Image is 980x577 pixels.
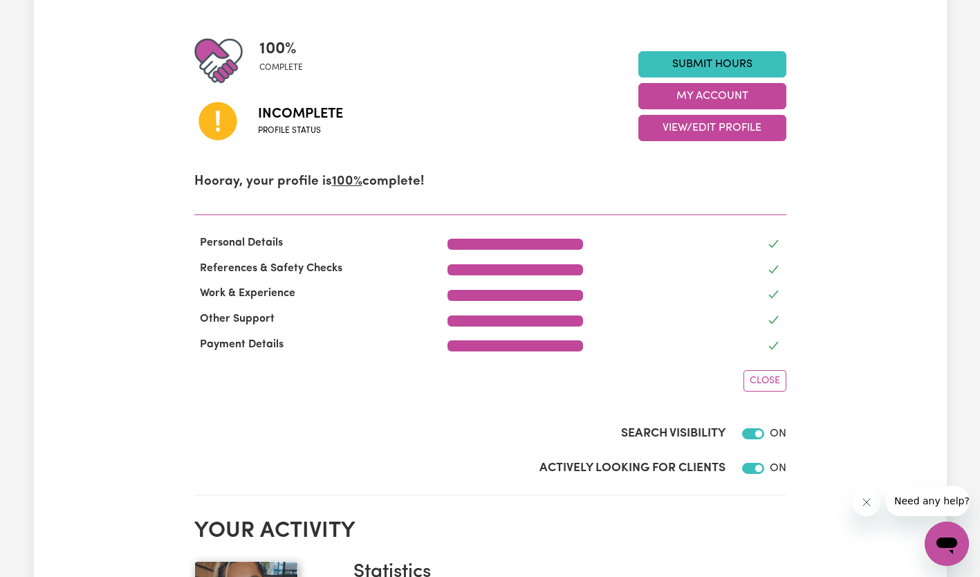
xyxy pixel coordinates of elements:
button: My Account [638,83,786,109]
div: Profile completeness: 100% [259,37,314,85]
iframe: Button to launch messaging window [925,522,969,566]
span: complete [259,62,303,74]
a: Submit Hours [638,51,786,77]
iframe: Close message [853,488,880,516]
span: Close [750,376,780,386]
p: Hooray, your profile is complete! [194,172,786,192]
span: Profile status [258,125,343,137]
span: ON [770,428,786,439]
span: Personal Details [194,237,288,248]
span: Payment Details [194,339,289,350]
span: Incomplete [258,104,343,125]
button: View/Edit Profile [638,115,786,141]
h2: Your activity [194,518,786,544]
span: Work & Experience [194,288,301,299]
span: 100 % [259,37,303,62]
label: Search Visibility [621,425,725,443]
u: 100% [332,175,362,188]
button: Close [743,370,786,392]
iframe: Message from company [886,486,969,516]
span: References & Safety Checks [194,263,348,274]
span: Other Support [194,313,280,324]
span: Need any help? [8,10,84,21]
span: ON [770,463,786,474]
label: Actively Looking for Clients [539,459,725,477]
